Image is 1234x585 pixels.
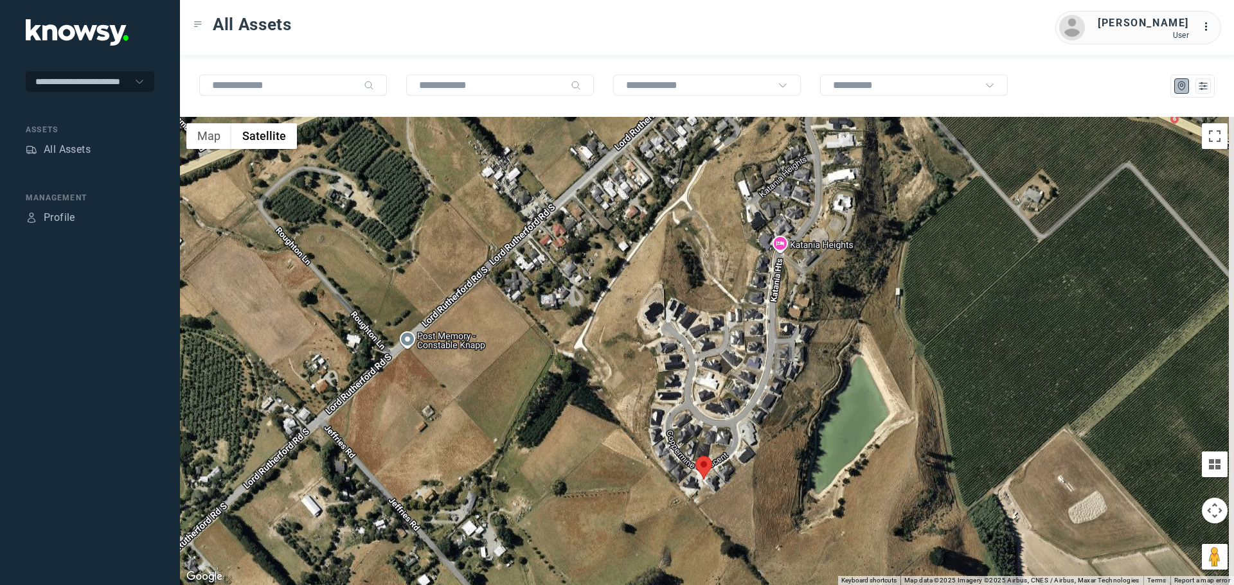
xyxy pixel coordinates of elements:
div: User [1098,31,1189,40]
div: Search [571,80,581,91]
div: All Assets [44,142,91,157]
div: Search [364,80,374,91]
button: Tilt map [1202,451,1228,477]
div: Map [1176,80,1188,92]
a: ProfileProfile [26,210,75,225]
div: List [1197,80,1209,92]
div: Profile [26,212,37,223]
button: Toggle fullscreen view [1202,123,1228,149]
a: Terms (opens in new tab) [1147,577,1167,584]
button: Map camera controls [1202,498,1228,523]
div: : [1202,19,1217,37]
tspan: ... [1203,22,1215,31]
a: AssetsAll Assets [26,142,91,157]
div: Profile [44,210,75,225]
img: Application Logo [26,19,129,46]
button: Show street map [186,123,231,149]
span: Map data ©2025 Imagery ©2025 Airbus, CNES / Airbus, Maxar Technologies [904,577,1140,584]
a: Report a map error [1174,577,1230,584]
a: Open this area in Google Maps (opens a new window) [183,568,226,585]
div: [PERSON_NAME] [1098,15,1189,31]
div: : [1202,19,1217,35]
button: Drag Pegman onto the map to open Street View [1202,544,1228,570]
span: All Assets [213,13,292,36]
img: Google [183,568,226,585]
img: avatar.png [1059,15,1085,40]
div: Assets [26,124,154,135]
div: Management [26,192,154,204]
div: Toggle Menu [193,20,202,29]
button: Show satellite imagery [231,123,297,149]
button: Keyboard shortcuts [841,576,897,585]
div: Assets [26,144,37,155]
